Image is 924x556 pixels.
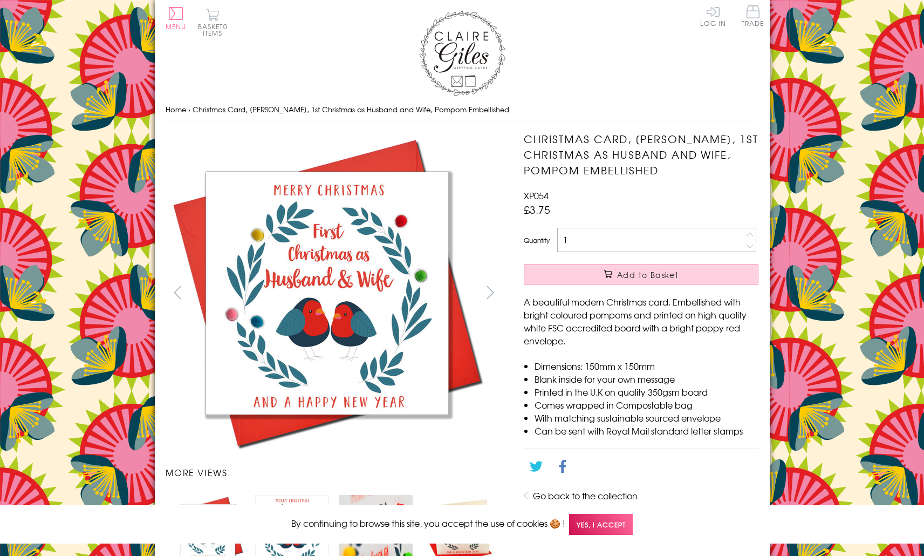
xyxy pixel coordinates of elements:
[742,5,764,29] a: Trade
[166,466,503,479] h3: More views
[166,104,186,114] a: Home
[166,99,759,121] nav: breadcrumbs
[535,424,758,437] li: Can be sent with Royal Mail standard letter stamps
[524,202,550,217] span: £3.75
[524,295,758,347] p: A beautiful modern Christmas card. Embellished with bright coloured pompoms and printed on high q...
[188,104,190,114] span: ›
[535,411,758,424] li: With matching sustainable sourced envelope
[742,5,764,26] span: Trade
[569,514,633,535] span: Yes, I accept
[524,131,758,178] h1: Christmas Card, [PERSON_NAME], 1st Christmas as Husband and Wife, Pompom Embellished
[193,104,509,114] span: Christmas Card, [PERSON_NAME], 1st Christmas as Husband and Wife, Pompom Embellished
[165,131,489,455] img: Christmas Card, Robins, 1st Christmas as Husband and Wife, Pompom Embellished
[524,189,549,202] span: XP054
[166,7,187,30] button: Menu
[478,280,502,304] button: next
[535,360,758,372] li: Dimensions: 150mm x 150mm
[419,11,505,96] img: Claire Giles Greetings Cards
[166,22,187,31] span: Menu
[524,235,550,245] label: Quantity
[533,489,638,502] a: Go back to the collection
[535,398,758,411] li: Comes wrapped in Compostable bag
[535,372,758,385] li: Blank inside for your own message
[502,131,826,455] img: Christmas Card, Robins, 1st Christmas as Husband and Wife, Pompom Embellished
[535,385,758,398] li: Printed in the U.K on quality 350gsm board
[700,5,726,26] a: Log In
[166,280,190,304] button: prev
[203,22,228,38] span: 0 items
[198,9,228,36] button: Basket0 items
[524,265,758,284] button: Add to Basket
[617,269,679,280] span: Add to Basket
